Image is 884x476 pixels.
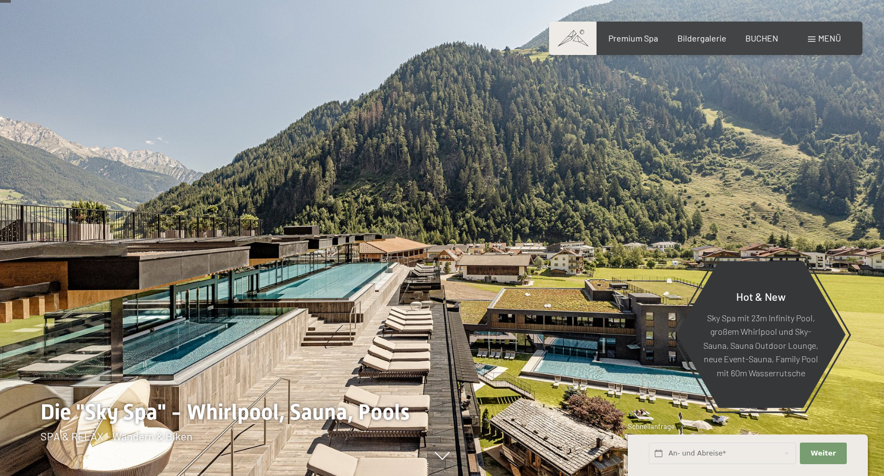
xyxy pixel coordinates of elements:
span: Hot & New [736,289,786,302]
a: Bildergalerie [677,33,727,43]
a: Hot & New Sky Spa mit 23m Infinity Pool, großem Whirlpool und Sky-Sauna, Sauna Outdoor Lounge, ne... [675,260,846,409]
a: BUCHEN [745,33,778,43]
p: Sky Spa mit 23m Infinity Pool, großem Whirlpool und Sky-Sauna, Sauna Outdoor Lounge, neue Event-S... [702,311,819,380]
a: Premium Spa [608,33,658,43]
span: Weiter [811,449,836,458]
button: Weiter [800,443,846,465]
span: Schnellanfrage [628,422,675,431]
span: Menü [818,33,841,43]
